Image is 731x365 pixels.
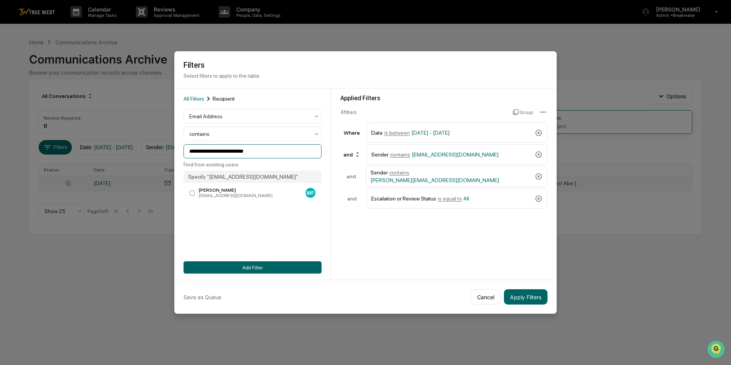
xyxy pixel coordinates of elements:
[184,60,547,70] h2: Filters
[8,112,14,118] div: 🔎
[26,66,97,72] div: We're available if you need us!
[340,130,363,136] div: Where
[213,96,235,102] span: Recipient
[26,59,125,66] div: Start new chat
[184,96,204,102] span: All Filters
[184,161,322,168] div: Find from existing users
[199,193,302,198] div: [EMAIL_ADDRESS][DOMAIN_NAME]
[340,109,507,115] div: 4 filter s
[371,192,532,205] div: Escalation or Review Status
[130,61,139,70] button: Start new chat
[371,126,532,139] div: Date
[340,148,364,161] div: and
[184,73,547,79] p: Select filters to apply to the table.
[471,289,501,305] button: Cancel
[54,129,93,135] a: Powered byPylon
[199,187,302,193] div: [PERSON_NAME]
[52,93,98,107] a: 🗄️Attestations
[63,96,95,104] span: Attestations
[8,97,14,103] div: 🖐️
[707,340,727,360] iframe: Open customer support
[184,171,322,183] div: Specify " [EMAIL_ADDRESS][DOMAIN_NAME] "
[340,173,362,179] div: and
[305,188,315,198] div: MF
[384,130,410,136] span: is between
[438,196,462,202] span: is equal to
[8,16,139,28] p: How can we help?
[513,106,533,118] button: Group
[504,289,547,305] button: Apply Filters
[340,196,363,202] div: and
[5,93,52,107] a: 🖐️Preclearance
[411,130,450,136] span: [DATE] - [DATE]
[76,130,93,135] span: Pylon
[8,59,21,72] img: 1746055101610-c473b297-6a78-478c-a979-82029cc54cd1
[340,95,547,102] div: Applied Filters
[15,96,49,104] span: Preclearance
[370,169,532,183] div: Sender
[55,97,62,103] div: 🗄️
[190,191,195,196] input: [PERSON_NAME][EMAIL_ADDRESS][DOMAIN_NAME]MF
[371,148,532,161] div: Sender
[184,261,322,274] button: Add Filter
[389,169,409,176] span: contains
[412,152,499,158] span: [EMAIL_ADDRESS][DOMAIN_NAME]
[463,196,469,202] span: All
[390,152,410,158] span: contains
[184,289,221,305] button: Save as Queue
[5,108,51,122] a: 🔎Data Lookup
[370,177,499,183] span: [PERSON_NAME][EMAIL_ADDRESS][DOMAIN_NAME]
[15,111,48,119] span: Data Lookup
